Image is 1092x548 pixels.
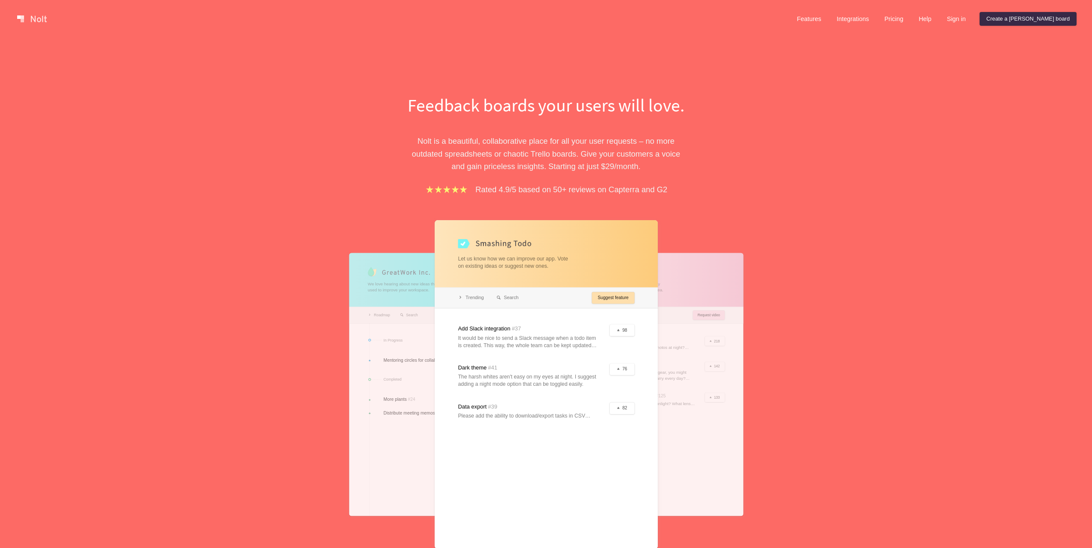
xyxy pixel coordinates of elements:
[980,12,1077,26] a: Create a [PERSON_NAME] board
[830,12,876,26] a: Integrations
[790,12,828,26] a: Features
[425,185,469,194] img: stars.b067e34983.png
[877,12,910,26] a: Pricing
[398,135,694,173] p: Nolt is a beautiful, collaborative place for all your user requests – no more outdated spreadshee...
[912,12,938,26] a: Help
[398,93,694,118] h1: Feedback boards your users will love.
[475,183,667,196] p: Rated 4.9/5 based on 50+ reviews on Capterra and G2
[940,12,973,26] a: Sign in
